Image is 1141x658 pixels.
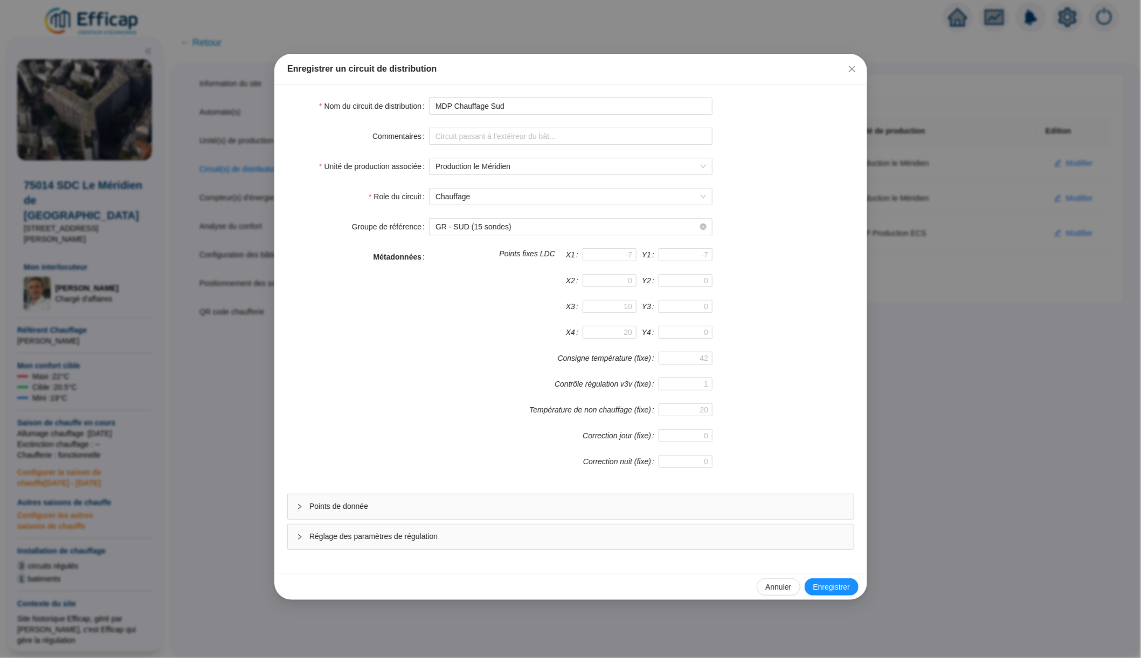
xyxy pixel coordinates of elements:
input: Température de non chauffage (fixe) [659,403,713,416]
label: Groupe de référence [351,218,428,235]
label: Consigne température (fixe) [557,352,658,365]
strong: Métadonnées [373,253,421,261]
span: Production le Méridien [435,158,706,174]
span: close-circle [700,223,707,230]
label: Contrôle régulation v3v (fixe) [555,377,659,390]
span: collapsed [296,503,303,510]
label: Correction nuit (fixe) [583,455,659,468]
button: Enregistrer [804,578,858,596]
span: Enregistrer [813,582,849,593]
input: X4 [582,326,636,339]
label: Température de non chauffage (fixe) [529,403,659,416]
div: Points de donnée [288,494,854,519]
input: Contrôle régulation v3v (fixe) [659,377,713,390]
label: Y4 [641,326,658,339]
label: Unité de production associée [319,158,429,175]
button: Annuler [757,578,800,596]
input: Y1 [659,248,713,261]
input: Y3 [659,300,713,313]
label: Y2 [641,274,658,287]
input: Nom du circuit de distribution [429,97,713,115]
input: X3 [582,300,636,313]
label: X3 [565,300,582,313]
input: Consigne température (fixe) [659,352,713,365]
span: close [848,65,856,73]
label: X4 [565,326,582,339]
span: collapsed [296,534,303,540]
label: Commentaires [372,128,429,145]
input: Correction nuit (fixe) [659,455,713,468]
label: X1 [565,248,582,261]
label: Y1 [641,248,658,261]
label: X2 [565,274,582,287]
input: Y4 [659,326,713,339]
span: Annuler [765,582,791,593]
button: Close [843,60,861,78]
span: Points de donnée [309,501,845,512]
span: Réglage des paramètres de régulation [309,531,845,542]
span: Fermer [843,65,861,73]
div: Points fixes LDC [499,248,555,274]
input: Y2 [659,274,713,287]
input: X2 [582,274,636,287]
span: GR - SUD (15 sondes) [435,219,706,235]
label: Nom du circuit de distribution [319,97,429,115]
label: Correction jour (fixe) [583,429,659,442]
span: Chauffage [435,188,706,205]
input: X1 [582,248,636,261]
div: Enregistrer un circuit de distribution [287,62,854,75]
label: Y3 [641,300,658,313]
div: Réglage des paramètres de régulation [288,524,854,549]
label: Role du circuit [368,188,428,205]
input: Commentaires [429,128,713,145]
input: Correction jour (fixe) [659,429,713,442]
